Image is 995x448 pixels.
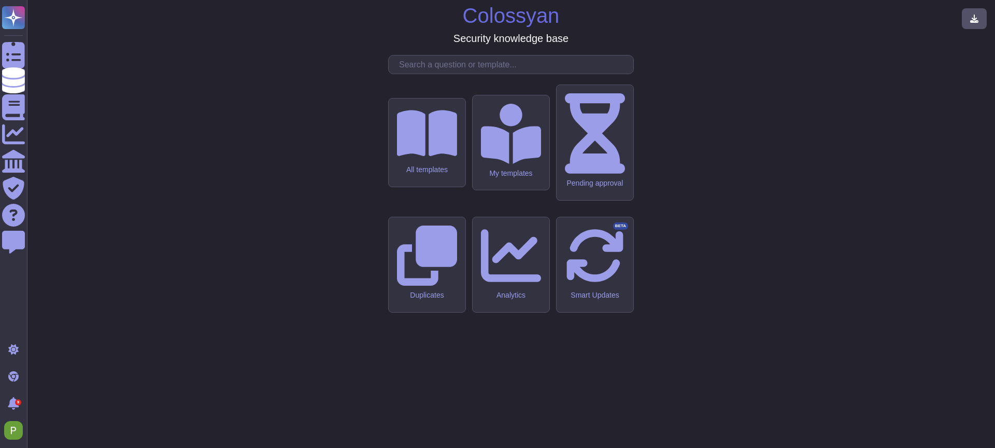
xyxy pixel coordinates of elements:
div: My templates [481,169,541,178]
h3: Security knowledge base [453,32,568,45]
div: BETA [613,222,628,230]
button: user [2,419,30,442]
div: All templates [397,165,457,174]
input: Search a question or template... [394,55,633,74]
div: Smart Updates [565,291,625,300]
h1: Colossyan [463,3,560,28]
img: user [4,421,23,440]
div: Pending approval [565,179,625,188]
div: Duplicates [397,291,457,300]
div: 9 [15,399,21,405]
div: Analytics [481,291,541,300]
